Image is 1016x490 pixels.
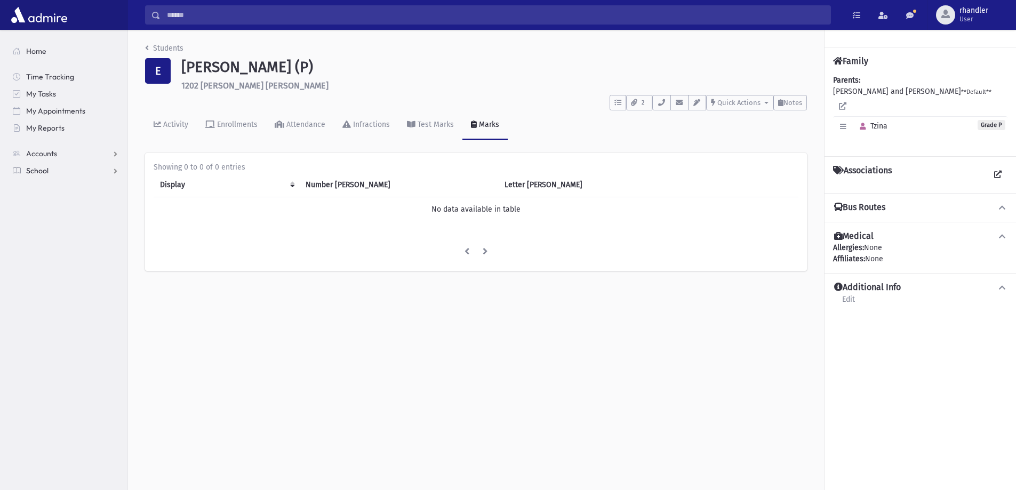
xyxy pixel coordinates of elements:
[626,95,652,110] button: 2
[834,282,901,293] h4: Additional Info
[197,110,266,140] a: Enrollments
[26,106,85,116] span: My Appointments
[9,4,70,26] img: AdmirePro
[638,98,647,108] span: 2
[833,243,864,252] b: Allergies:
[26,89,56,99] span: My Tasks
[4,102,127,119] a: My Appointments
[842,293,855,312] a: Edit
[717,99,761,107] span: Quick Actions
[26,72,74,82] span: Time Tracking
[4,85,127,102] a: My Tasks
[398,110,462,140] a: Test Marks
[4,119,127,136] a: My Reports
[833,253,1007,264] div: None
[181,81,807,91] h6: 1202 [PERSON_NAME] [PERSON_NAME]
[4,43,127,60] a: Home
[833,242,1007,264] div: None
[833,165,892,184] h4: Associations
[145,43,183,58] nav: breadcrumb
[181,58,807,76] h1: [PERSON_NAME] (P)
[833,76,860,85] b: Parents:
[4,68,127,85] a: Time Tracking
[706,95,773,110] button: Quick Actions
[145,110,197,140] a: Activity
[4,145,127,162] a: Accounts
[351,120,390,129] div: Infractions
[833,282,1007,293] button: Additional Info
[959,15,988,23] span: User
[26,149,57,158] span: Accounts
[978,120,1005,130] span: Grade P
[154,173,299,197] th: Display
[161,5,830,25] input: Search
[833,75,1007,148] div: [PERSON_NAME] and [PERSON_NAME]
[773,95,807,110] button: Notes
[498,173,670,197] th: Letter Mark
[833,56,868,66] h4: Family
[154,197,798,221] td: No data available in table
[834,202,885,213] h4: Bus Routes
[477,120,499,129] div: Marks
[145,58,171,84] div: E
[26,46,46,56] span: Home
[833,231,1007,242] button: Medical
[26,123,65,133] span: My Reports
[783,99,802,107] span: Notes
[266,110,334,140] a: Attendance
[4,162,127,179] a: School
[833,254,865,263] b: Affiliates:
[334,110,398,140] a: Infractions
[959,6,988,15] span: rhandler
[26,166,49,175] span: School
[145,44,183,53] a: Students
[415,120,454,129] div: Test Marks
[299,173,498,197] th: Number Mark
[154,162,798,173] div: Showing 0 to 0 of 0 entries
[834,231,874,242] h4: Medical
[215,120,258,129] div: Enrollments
[855,122,887,131] span: Tzina
[161,120,188,129] div: Activity
[462,110,508,140] a: Marks
[833,202,1007,213] button: Bus Routes
[988,165,1007,184] a: View all Associations
[284,120,325,129] div: Attendance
